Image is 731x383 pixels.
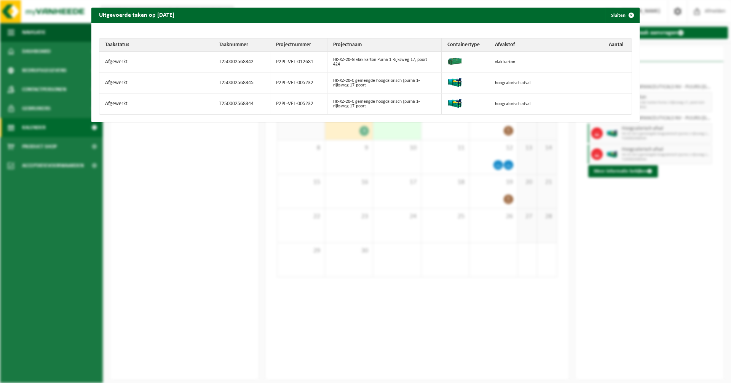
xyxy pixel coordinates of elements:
[270,52,327,73] td: P2PL-VEL-012681
[442,38,489,52] th: Containertype
[447,96,463,111] img: HK-XZ-20-GN-12
[327,52,441,73] td: HK-XZ-20-G vlak karton Purna 1 Rijksweg 17, poort 424
[99,73,213,94] td: Afgewerkt
[603,38,632,52] th: Aantal
[327,38,441,52] th: Projectnaam
[270,73,327,94] td: P2PL-VEL-005232
[327,94,441,114] td: HK-XZ-20-C gemengde hoogcalorisch (purna 1-rijksweg 17-poort
[91,8,182,22] h2: Uitgevoerde taken op [DATE]
[489,52,603,73] td: vlak karton
[447,54,463,69] img: HK-XZ-20-GN-00
[489,94,603,114] td: hoogcalorisch afval
[447,75,463,90] img: HK-XZ-20-GN-12
[213,38,270,52] th: Taaknummer
[270,94,327,114] td: P2PL-VEL-005232
[605,8,639,23] button: Sluiten
[213,73,270,94] td: T250002568345
[213,52,270,73] td: T250002568342
[489,73,603,94] td: hoogcalorisch afval
[489,38,603,52] th: Afvalstof
[213,94,270,114] td: T250002568344
[270,38,327,52] th: Projectnummer
[99,94,213,114] td: Afgewerkt
[327,73,441,94] td: HK-XZ-20-C gemengde hoogcalorisch (purna 1-rijksweg 17-poort
[99,52,213,73] td: Afgewerkt
[99,38,213,52] th: Taakstatus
